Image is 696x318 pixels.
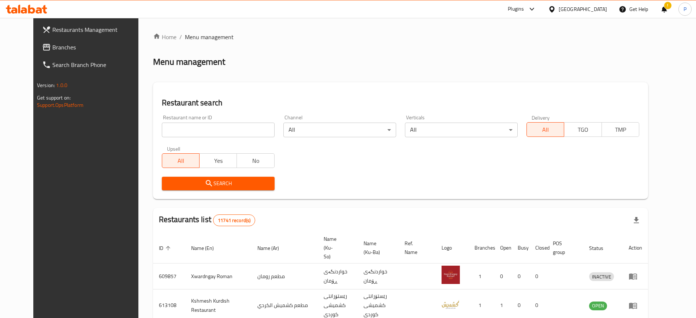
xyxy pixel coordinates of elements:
div: Menu [629,272,642,281]
a: Home [153,33,176,41]
span: Menu management [185,33,234,41]
div: [GEOGRAPHIC_DATA] [559,5,607,13]
td: 609857 [153,263,185,289]
label: Delivery [532,115,550,120]
span: Yes [202,156,234,166]
span: Status [589,244,613,252]
span: POS group [553,239,574,257]
div: OPEN [589,302,607,310]
div: All [283,123,396,137]
td: 1 [469,263,494,289]
th: Busy [512,232,529,263]
li: / [179,33,182,41]
span: Search Branch Phone [52,60,144,69]
div: Export file [628,212,645,229]
span: ID [159,244,173,252]
div: Total records count [213,214,255,226]
td: مطعم رومان [252,263,318,289]
span: Branches [52,43,144,52]
a: Branches [36,38,149,56]
td: Xwardngay Roman [185,263,252,289]
span: Version: [37,81,55,90]
td: خواردنگەی ڕۆمان [318,263,358,289]
div: Menu [629,301,642,310]
td: 0 [512,263,529,289]
h2: Menu management [153,56,225,68]
button: No [237,153,274,168]
td: 0 [529,263,547,289]
span: Restaurants Management [52,25,144,34]
button: TMP [602,122,639,137]
a: Search Branch Phone [36,56,149,74]
span: Ref. Name [405,239,427,257]
span: P [684,5,686,13]
button: All [162,153,200,168]
span: TMP [605,124,636,135]
span: Name (En) [191,244,223,252]
th: Logo [436,232,469,263]
span: Name (Ar) [257,244,289,252]
div: Plugins [508,5,524,14]
button: Search [162,177,275,190]
nav: breadcrumb [153,33,648,41]
span: TGO [567,124,599,135]
span: Search [168,179,269,188]
span: All [165,156,197,166]
span: 11741 record(s) [213,217,255,224]
span: Name (Ku-So) [324,235,349,261]
span: Name (Ku-Ba) [364,239,390,257]
button: Yes [199,153,237,168]
span: 1.0.0 [56,81,67,90]
span: OPEN [589,302,607,310]
h2: Restaurants list [159,214,256,226]
th: Action [623,232,648,263]
span: All [530,124,561,135]
a: Restaurants Management [36,21,149,38]
th: Closed [529,232,547,263]
span: No [240,156,271,166]
label: Upsell [167,146,180,151]
span: INACTIVE [589,273,614,281]
h2: Restaurant search [162,97,639,108]
button: TGO [564,122,602,137]
input: Search for restaurant name or ID.. [162,123,275,137]
span: Get support on: [37,93,71,102]
th: Branches [469,232,494,263]
th: Open [494,232,512,263]
a: Support.OpsPlatform [37,100,83,110]
div: All [405,123,518,137]
td: خواردنگەی ڕۆمان [358,263,399,289]
td: 0 [494,263,512,289]
button: All [526,122,564,137]
img: Xwardngay Roman [442,266,460,284]
img: Kshmesh Kurdish Restaurant [442,295,460,313]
